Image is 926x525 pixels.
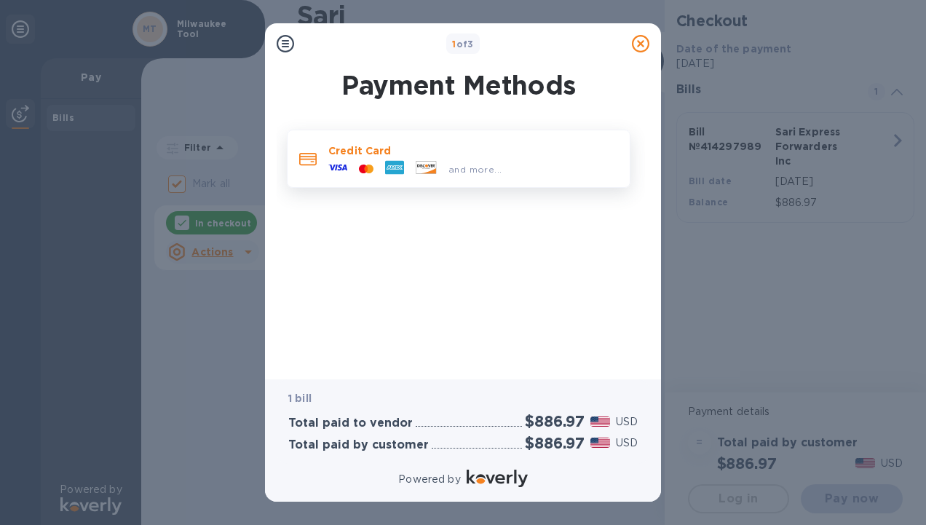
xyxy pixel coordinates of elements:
[616,414,638,430] p: USD
[590,417,610,427] img: USD
[288,392,312,404] b: 1 bill
[288,417,413,430] h3: Total paid to vendor
[328,143,618,158] p: Credit Card
[525,434,585,452] h2: $886.97
[398,472,460,487] p: Powered by
[525,412,585,430] h2: $886.97
[288,438,429,452] h3: Total paid by customer
[467,470,528,487] img: Logo
[452,39,456,50] span: 1
[590,438,610,448] img: USD
[616,435,638,451] p: USD
[448,164,502,175] span: and more...
[452,39,474,50] b: of 3
[284,70,633,100] h1: Payment Methods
